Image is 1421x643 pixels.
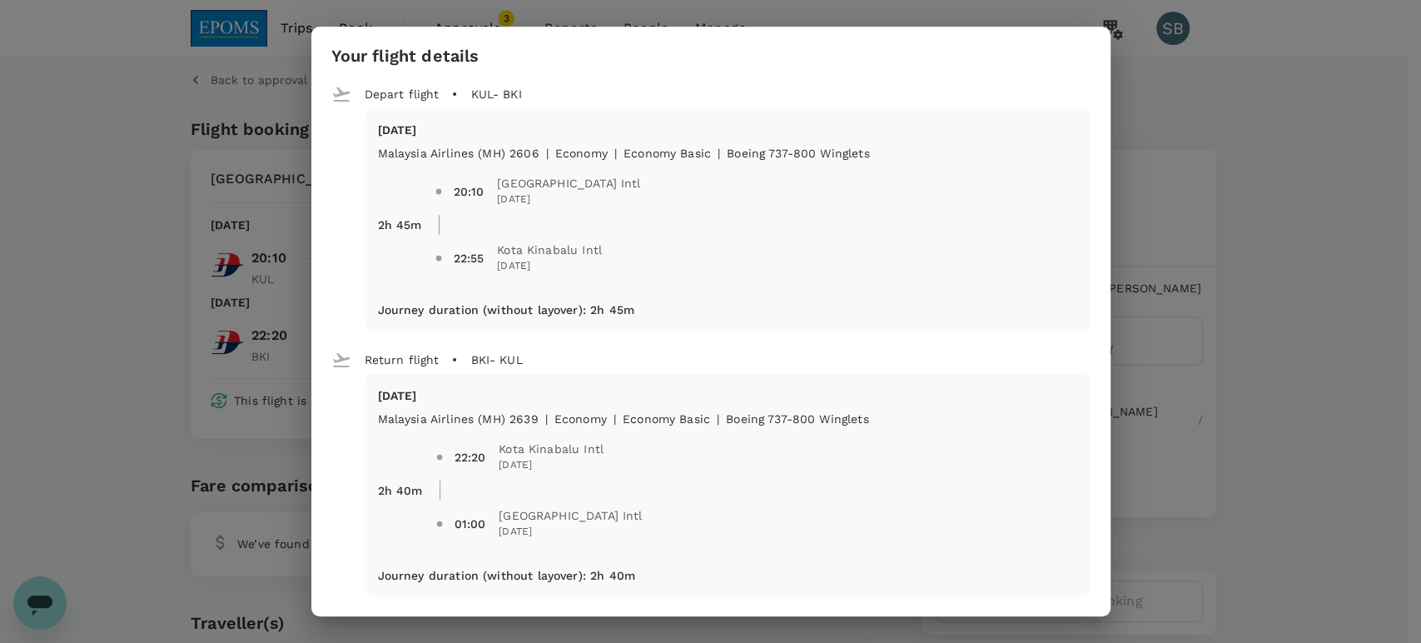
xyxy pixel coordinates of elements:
p: BKI - KUL [470,351,522,368]
span: Kota Kinabalu Intl [499,441,604,457]
p: Malaysia Airlines (MH) 2606 [378,145,539,162]
span: | [717,412,719,426]
p: Return flight [365,351,440,368]
span: Kota Kinabalu Intl [497,242,602,258]
p: Economy Basic [623,411,710,427]
p: economy [555,145,608,162]
span: | [614,412,616,426]
p: 2h 45m [378,217,422,233]
p: 2h 40m [378,482,423,499]
div: 01:00 [454,516,485,532]
span: | [545,412,548,426]
p: economy [554,411,607,427]
span: [DATE] [497,258,602,275]
span: | [614,147,617,160]
p: [DATE] [378,387,1077,404]
p: Boeing 737-800 Winglets [726,411,868,427]
p: Journey duration (without layover) : 2h 45m [378,302,634,318]
span: [GEOGRAPHIC_DATA] Intl [497,175,640,192]
span: | [546,147,549,160]
span: [DATE] [497,192,640,208]
div: 22:20 [454,449,485,466]
span: [DATE] [499,457,604,474]
p: Economy Basic [624,145,711,162]
p: Malaysia Airlines (MH) 2639 [378,411,539,427]
p: Boeing 737-800 Winglets [727,145,869,162]
p: Journey duration (without layover) : 2h 40m [378,567,635,584]
span: [DATE] [499,524,642,541]
p: KUL - BKI [470,86,521,102]
div: 20:10 [453,183,484,200]
p: [DATE] [378,122,1077,138]
div: 22:55 [453,250,484,267]
p: Depart flight [365,86,440,102]
span: | [718,147,720,160]
span: [GEOGRAPHIC_DATA] Intl [499,507,642,524]
h3: Your flight details [331,47,479,66]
